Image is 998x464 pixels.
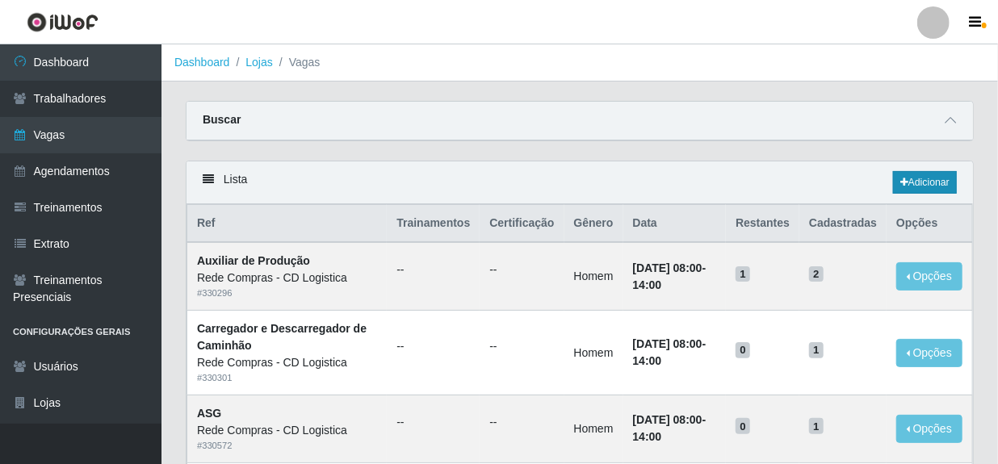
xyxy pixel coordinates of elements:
[27,12,99,32] img: CoreUI Logo
[564,205,623,243] th: Gênero
[633,337,702,350] time: [DATE] 08:00
[203,113,241,126] strong: Buscar
[896,262,962,291] button: Opções
[161,44,998,82] nav: breadcrumb
[887,205,972,243] th: Opções
[197,270,377,286] div: Rede Compras - CD Logistica
[633,261,702,274] time: [DATE] 08:00
[726,205,799,243] th: Restantes
[633,413,707,443] strong: -
[809,418,824,434] span: 1
[197,354,377,371] div: Rede Compras - CD Logistica
[633,354,662,367] time: 14:00
[187,205,388,243] th: Ref
[623,205,727,243] th: Data
[896,415,962,443] button: Opções
[633,278,662,291] time: 14:00
[197,407,221,420] strong: ASG
[633,261,707,291] strong: -
[564,311,623,395] td: Homem
[736,342,750,358] span: 0
[489,414,554,431] ul: --
[197,286,377,300] div: # 330296
[187,161,973,204] div: Lista
[396,261,470,278] ul: --
[480,205,564,243] th: Certificação
[489,338,554,355] ul: --
[809,342,824,358] span: 1
[396,414,470,431] ul: --
[736,266,750,282] span: 1
[564,395,623,462] td: Homem
[197,422,377,439] div: Rede Compras - CD Logistica
[174,56,230,69] a: Dashboard
[387,205,480,243] th: Trainamentos
[396,338,470,355] ul: --
[799,205,887,243] th: Cadastradas
[197,439,377,453] div: # 330572
[245,56,272,69] a: Lojas
[896,339,962,367] button: Opções
[633,430,662,443] time: 14:00
[564,242,623,310] td: Homem
[273,54,321,71] li: Vagas
[893,171,957,194] a: Adicionar
[197,371,377,385] div: # 330301
[736,418,750,434] span: 0
[633,337,707,367] strong: -
[197,254,310,267] strong: Auxiliar de Produção
[633,413,702,426] time: [DATE] 08:00
[809,266,824,282] span: 2
[197,322,367,352] strong: Carregador e Descarregador de Caminhão
[489,261,554,278] ul: --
